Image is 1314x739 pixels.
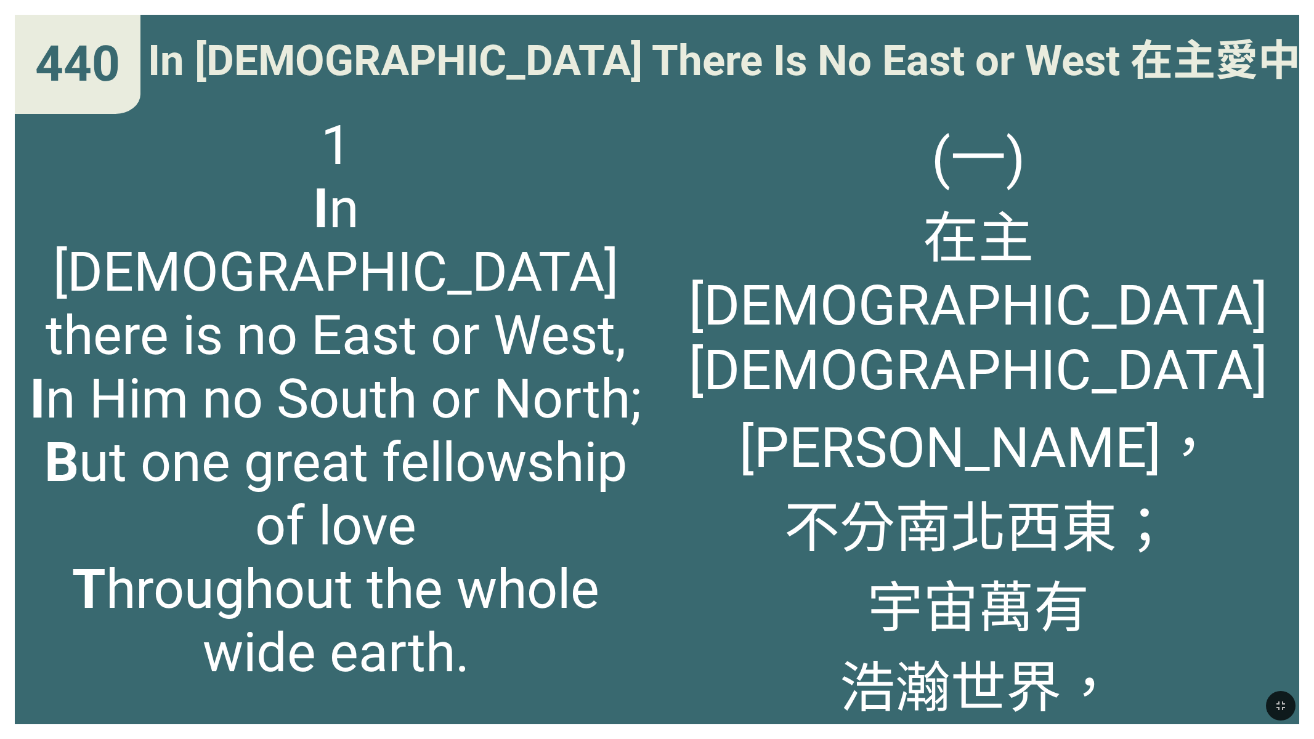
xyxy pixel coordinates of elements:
b: B [44,430,79,494]
span: 1 n [DEMOGRAPHIC_DATA] there is no East or West, n Him no South or North; ut one great fellowship... [30,113,643,684]
b: T [72,557,106,621]
b: I [313,177,329,240]
b: I [30,367,46,430]
span: 440 [35,35,120,93]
